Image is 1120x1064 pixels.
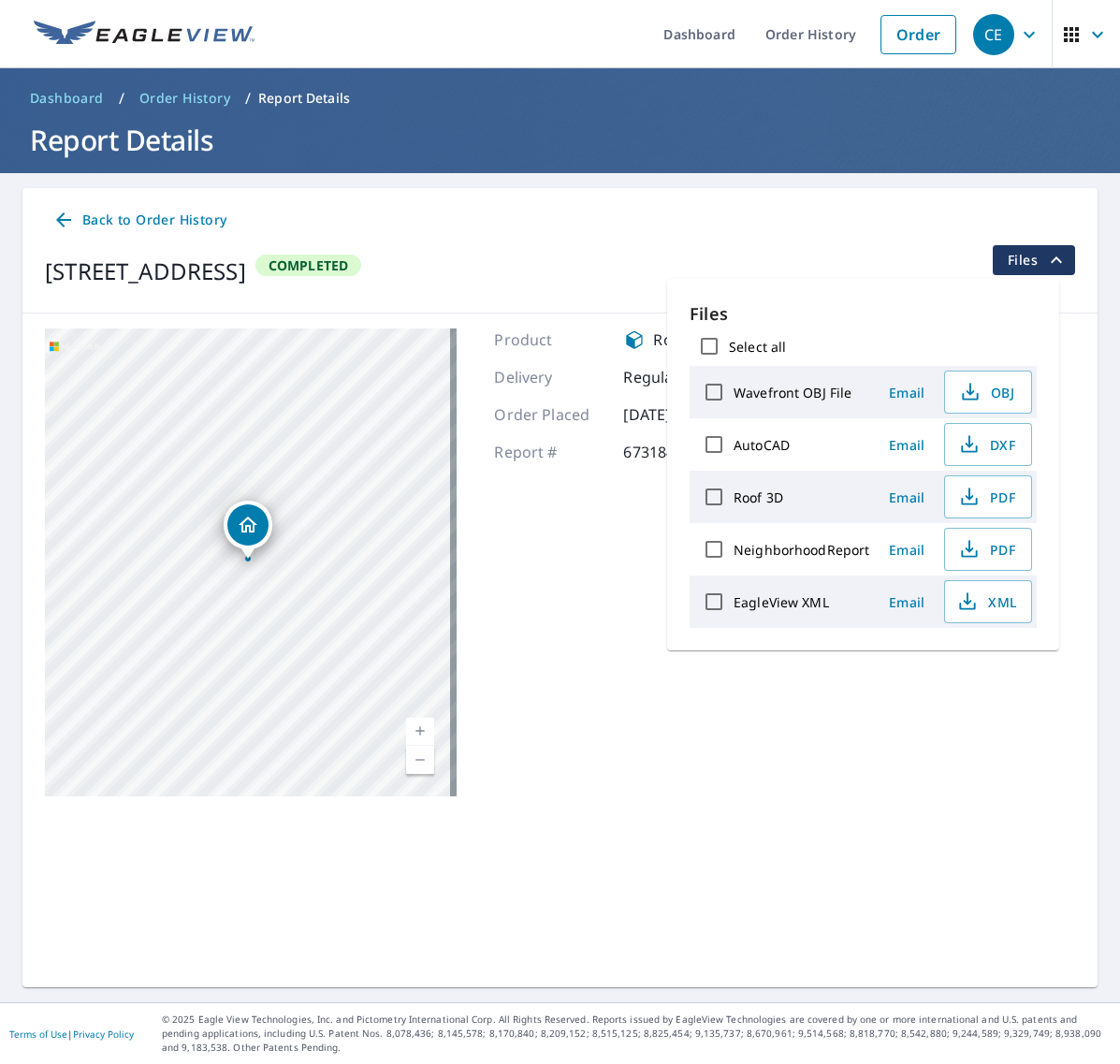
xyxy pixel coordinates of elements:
label: NeighborhoodReport [734,541,869,559]
p: Report # [494,441,606,463]
p: 67318459 [623,441,735,463]
span: PDF [956,486,1016,508]
button: PDF [944,475,1032,518]
p: Regular [623,366,735,388]
span: DXF [956,433,1016,456]
a: Dashboard [22,83,111,113]
span: Email [884,541,929,559]
span: Files [1008,249,1068,271]
div: Roof [623,328,735,351]
button: Email [877,588,937,617]
a: Order History [132,83,238,113]
label: Roof 3D [734,488,783,506]
span: Completed [257,256,360,274]
button: Email [877,430,937,459]
li: / [119,87,124,109]
label: Wavefront OBJ File [734,384,851,401]
h1: Report Details [22,121,1098,159]
a: Order [880,15,956,54]
div: CE [973,14,1014,55]
button: DXF [944,423,1032,466]
p: Report Details [258,89,350,108]
nav: breadcrumb [22,83,1098,113]
li: / [245,87,251,109]
a: Nivel actual 17, ampliar [406,718,434,746]
label: Select all [729,338,786,356]
span: Order History [139,89,230,108]
button: OBJ [944,371,1032,414]
span: Email [884,384,929,401]
p: [DATE] [623,403,735,426]
label: EagleView XML [734,593,829,611]
p: Delivery [494,366,606,388]
a: Privacy Policy [73,1028,134,1041]
p: Files [690,301,1037,327]
span: Email [884,593,929,611]
span: OBJ [956,381,1016,403]
button: filesDropdownBtn-67318459 [992,245,1075,275]
span: PDF [956,538,1016,561]
div: [STREET_ADDRESS] [45,255,246,288]
img: EV Logo [34,21,255,49]
button: Email [877,535,937,564]
button: PDF [944,528,1032,571]
span: Email [884,436,929,454]
p: Order Placed [494,403,606,426]
p: © 2025 Eagle View Technologies, Inc. and Pictometry International Corp. All Rights Reserved. Repo... [162,1013,1111,1055]
span: Dashboard [30,89,104,108]
button: XML [944,580,1032,623]
p: | [9,1028,134,1040]
a: Terms of Use [9,1028,67,1041]
button: Email [877,378,937,407]
label: AutoCAD [734,436,790,454]
div: Dropped pin, building 1, Residential property, 7 Manorvale Ct Rockville, MD 20853 [224,501,272,559]
span: XML [956,590,1016,613]
span: Back to Order History [52,209,226,232]
a: Nivel actual 17, alejar [406,746,434,774]
a: Back to Order History [45,203,234,238]
span: Email [884,488,929,506]
p: Product [494,328,606,351]
button: Email [877,483,937,512]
